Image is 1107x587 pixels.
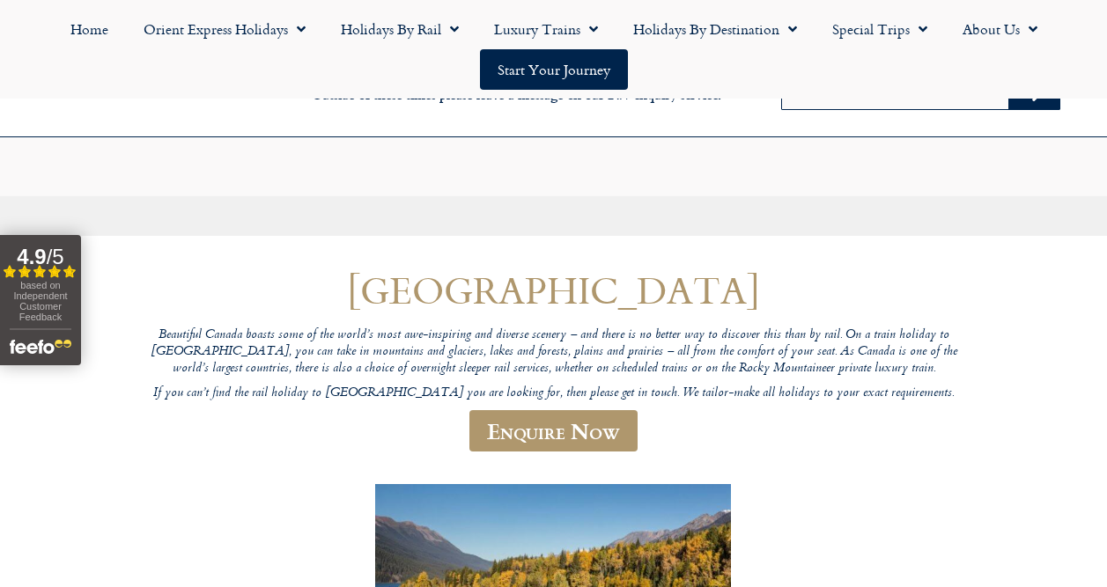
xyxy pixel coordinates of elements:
nav: Menu [9,9,1098,90]
p: Beautiful Canada boasts some of the world’s most awe-inspiring and diverse scenery – and there is... [131,327,977,377]
h1: [GEOGRAPHIC_DATA] [131,269,977,311]
a: Special Trips [815,9,945,49]
a: Holidays by Rail [323,9,476,49]
a: Orient Express Holidays [126,9,323,49]
a: Luxury Trains [476,9,616,49]
p: If you can’t find the rail holiday to [GEOGRAPHIC_DATA] you are looking for, then please get in t... [131,385,977,402]
a: Home [53,9,126,49]
a: About Us [945,9,1055,49]
a: Start your Journey [480,49,628,90]
a: Holidays by Destination [616,9,815,49]
a: Enquire Now [469,410,638,451]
